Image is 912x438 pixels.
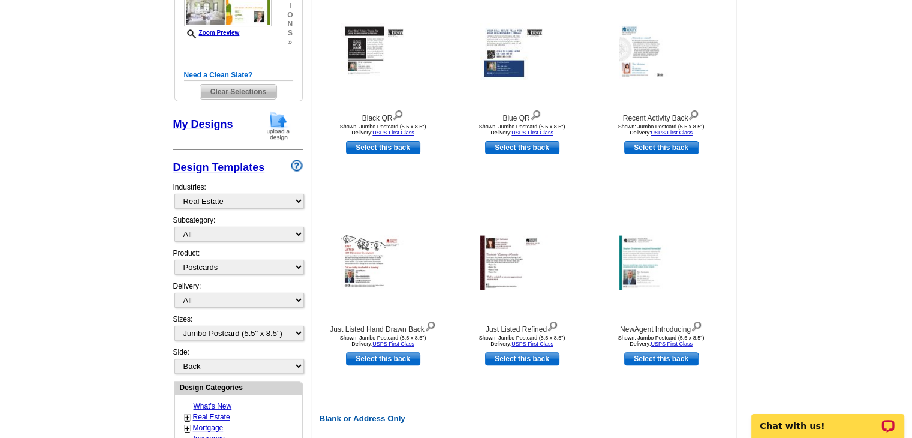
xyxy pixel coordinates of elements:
span: Clear Selections [200,85,276,99]
div: Just Listed Hand Drawn Back [317,319,449,335]
a: USPS First Class [651,341,693,347]
div: Side: [173,347,303,375]
img: Just Listed Hand Drawn Back [341,235,425,290]
div: Shown: Jumbo Postcard (5.5 x 8.5") Delivery: [595,335,727,347]
a: use this design [624,352,699,365]
div: Blue QR [456,107,588,124]
div: NewAgent Introducing [595,319,727,335]
a: Real Estate [193,413,230,421]
div: Shown: Jumbo Postcard (5.5 x 8.5") Delivery: [456,124,588,136]
div: Shown: Jumbo Postcard (5.5 x 8.5") Delivery: [456,335,588,347]
a: USPS First Class [651,130,693,136]
div: Product: [173,248,303,281]
span: i [287,2,293,11]
div: Recent Activity Back [595,107,727,124]
a: use this design [485,141,559,154]
div: Shown: Jumbo Postcard (5.5 x 8.5") Delivery: [317,335,449,347]
div: Subcategory: [173,215,303,248]
div: Design Categories [175,382,302,393]
img: view design details [547,319,558,332]
img: NewAgent Introducing [619,235,703,290]
span: » [287,38,293,47]
a: + [185,424,190,433]
div: Sizes: [173,314,303,347]
iframe: LiveChat chat widget [744,400,912,438]
div: Black QR [317,107,449,124]
a: Zoom Preview [184,29,240,36]
span: s [287,29,293,38]
img: view design details [425,319,436,332]
a: USPS First Class [372,130,414,136]
img: view design details [688,107,699,121]
a: What's New [194,402,232,410]
a: My Designs [173,118,233,130]
a: use this design [624,141,699,154]
img: upload-design [263,110,294,141]
img: view design details [392,107,404,121]
img: Blue QR [480,23,564,80]
img: Recent Activity Back [619,24,703,79]
a: use this design [346,352,420,365]
div: Shown: Jumbo Postcard (5.5 x 8.5") Delivery: [317,124,449,136]
a: use this design [485,352,559,365]
span: n [287,20,293,29]
a: USPS First Class [511,341,553,347]
a: USPS First Class [511,130,553,136]
img: design-wizard-help-icon.png [291,160,303,172]
div: Industries: [173,176,303,215]
img: view design details [691,319,702,332]
img: Just Listed Refined [480,235,564,290]
a: + [185,413,190,422]
span: o [287,11,293,20]
a: Mortgage [193,424,224,432]
h2: Blank or Address Only [314,414,738,424]
img: view design details [530,107,541,121]
div: Just Listed Refined [456,319,588,335]
a: USPS First Class [372,341,414,347]
a: Design Templates [173,161,265,173]
img: Black QR [341,23,425,80]
a: use this design [346,141,420,154]
div: Delivery: [173,281,303,314]
h5: Need a Clean Slate? [184,70,293,81]
div: Shown: Jumbo Postcard (5.5 x 8.5") Delivery: [595,124,727,136]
